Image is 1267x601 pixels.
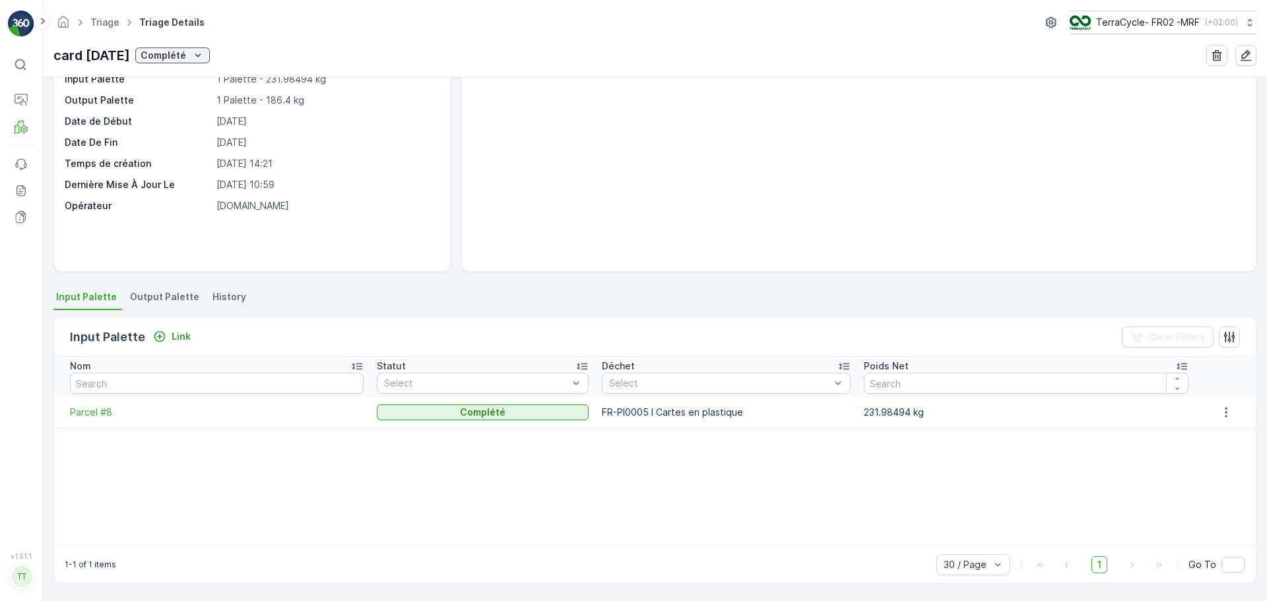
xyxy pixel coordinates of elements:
p: Link [172,330,191,343]
p: FR-PI0005 I Cartes en plastique [602,406,851,419]
button: TerraCycle- FR02 -MRF(+02:00) [1070,11,1256,34]
p: Clear Filters [1148,331,1206,344]
p: Date de Début [65,115,211,128]
button: Link [148,329,196,344]
p: Date De Fin [65,136,211,149]
p: TerraCycle- FR02 -MRF [1096,16,1200,29]
a: Parcel #8 [70,406,364,419]
span: v 1.51.1 [8,552,34,560]
span: History [212,290,246,303]
p: Statut [377,360,406,373]
p: Complété [141,49,186,62]
span: 1 [1091,556,1107,573]
p: Dernière Mise À Jour Le [65,178,211,191]
p: Déchet [602,360,635,373]
p: Input Palette [70,328,145,346]
img: logo [8,11,34,37]
p: Input Palette [65,73,211,86]
p: Temps de création [65,157,211,170]
p: 1 Palette - 186.4 kg [216,94,436,107]
p: Output Palette [65,94,211,107]
span: Triage Details [137,16,207,29]
p: [DATE] [216,115,436,128]
img: terracycle.png [1070,15,1091,30]
button: Complété [377,404,588,420]
button: TT [8,563,34,590]
p: Nom [70,360,91,373]
p: Poids Net [864,360,909,373]
div: TT [11,566,32,587]
a: Homepage [56,20,71,31]
button: Clear Filters [1122,327,1214,348]
a: Triage [90,16,119,28]
p: Opérateur [65,199,211,212]
p: [DATE] [216,136,436,149]
p: 1-1 of 1 items [65,559,116,570]
span: Input Palette [56,290,117,303]
p: [DOMAIN_NAME] [216,199,436,212]
p: [DATE] 10:59 [216,178,436,191]
p: [DATE] 14:21 [216,157,436,170]
p: Select [384,377,568,390]
input: Search [864,373,1188,394]
p: 231.98494 kg [864,406,1188,419]
span: Output Palette [130,290,199,303]
p: Complété [460,406,505,419]
p: card [DATE] [53,46,130,65]
p: 1 Palette - 231.98494 kg [216,73,436,86]
p: Select [609,377,831,390]
span: Go To [1188,558,1216,571]
button: Complété [135,47,210,63]
input: Search [70,373,364,394]
p: ( +02:00 ) [1205,17,1238,28]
